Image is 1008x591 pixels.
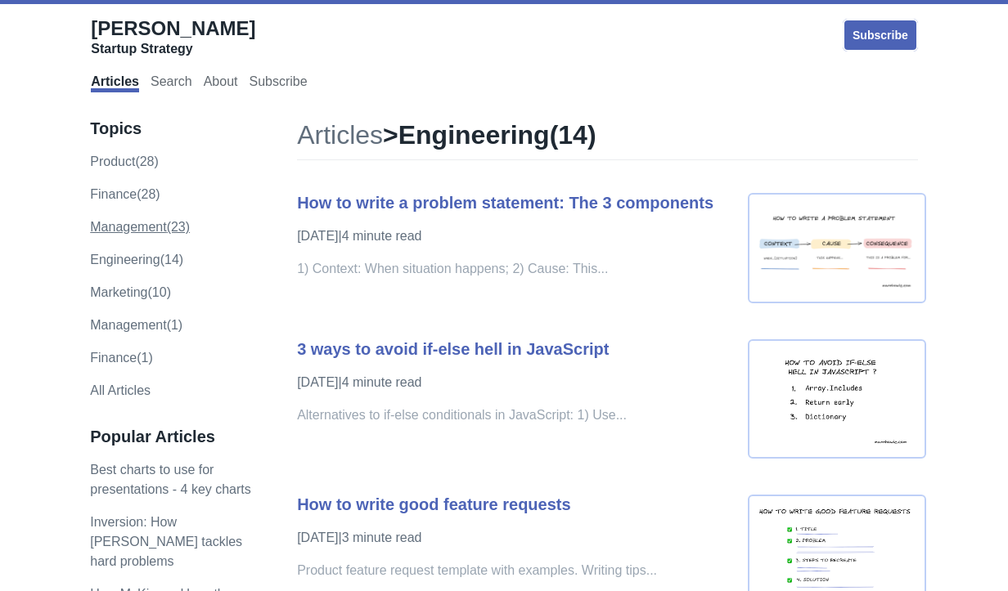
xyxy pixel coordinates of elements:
[90,463,251,496] a: Best charts to use for presentations - 4 key charts
[297,495,570,513] a: How to write good feature requests
[90,515,242,568] a: Inversion: How [PERSON_NAME] tackles hard problems
[748,339,926,459] img: if-else
[90,383,151,397] a: All Articles
[297,528,731,548] p: [DATE] | 3 minute read
[748,193,926,304] img: how to write a problem statement
[90,285,171,299] a: marketing(10)
[90,318,182,332] a: Management(1)
[297,259,731,279] p: 1) Context: When situation happens; 2) Cause: This...
[297,561,731,580] p: Product feature request template with examples. Writing tips...
[398,120,550,150] span: engineering
[297,373,731,392] p: [DATE] | 4 minute read
[91,16,255,57] a: [PERSON_NAME]Startup Strategy
[843,19,918,51] a: Subscribe
[297,340,609,358] a: 3 ways to avoid if-else hell in JavaScript
[90,187,160,201] a: finance(28)
[90,154,159,168] a: product(28)
[90,253,183,266] a: engineering(14)
[90,220,190,234] a: management(23)
[151,74,192,92] a: Search
[297,226,731,246] p: [DATE] | 4 minute read
[91,74,139,92] a: Articles
[297,405,731,425] p: Alternatives to if-else conditionals in JavaScript: 1) Use...
[204,74,238,92] a: About
[297,119,918,160] h1: > ( 14 )
[297,120,383,150] a: Articles
[297,194,713,212] a: How to write a problem statement: The 3 components
[90,351,152,365] a: Finance(1)
[249,74,307,92] a: Subscribe
[91,17,255,39] span: [PERSON_NAME]
[90,427,263,447] h3: Popular Articles
[90,119,263,139] h3: Topics
[91,41,255,57] div: Startup Strategy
